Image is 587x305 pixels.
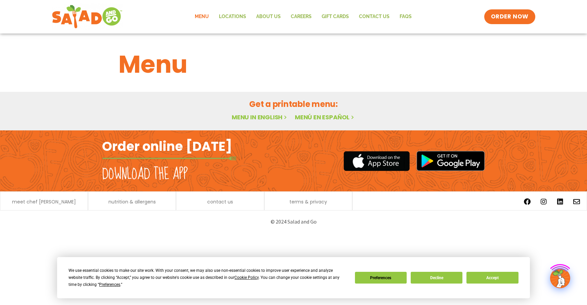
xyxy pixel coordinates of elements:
a: Contact Us [354,9,395,24]
h2: Get a printable menu: [119,98,468,110]
nav: Menu [190,9,417,24]
h1: Menu [119,46,468,82]
img: appstore [344,150,410,172]
h2: Order online [DATE] [102,138,232,155]
a: contact us [207,199,233,204]
a: ORDER NOW [484,9,535,24]
img: fork [102,157,236,160]
a: About Us [251,9,286,24]
a: Careers [286,9,317,24]
img: new-SAG-logo-768×292 [52,3,123,30]
div: We use essential cookies to make our site work. With your consent, we may also use non-essential ... [69,267,347,288]
a: Menu in English [232,113,288,121]
a: FAQs [395,9,417,24]
a: Menú en español [295,113,355,121]
span: ORDER NOW [491,13,529,21]
button: Accept [466,272,518,284]
button: Preferences [355,272,407,284]
h2: Download the app [102,165,188,184]
a: meet chef [PERSON_NAME] [12,199,76,204]
div: Cookie Consent Prompt [57,257,530,298]
a: terms & privacy [289,199,327,204]
a: nutrition & allergens [108,199,156,204]
a: GIFT CARDS [317,9,354,24]
span: Preferences [99,282,120,287]
a: Menu [190,9,214,24]
p: © 2024 Salad and Go [105,217,482,226]
span: Cookie Policy [234,275,259,280]
button: Decline [411,272,462,284]
img: google_play [416,151,485,171]
a: Locations [214,9,251,24]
